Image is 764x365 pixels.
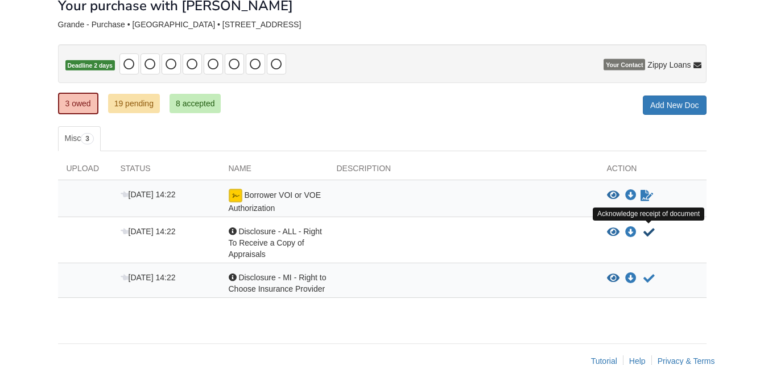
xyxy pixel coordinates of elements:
[229,190,321,213] span: Borrower VOI or VOE Authorization
[642,272,656,285] button: Acknowledge receipt of document
[607,227,620,238] button: View Disclosure - ALL - Right To Receive a Copy of Appraisals
[121,273,176,282] span: [DATE] 14:22
[625,274,637,283] a: Download Disclosure - MI - Right to Choose Insurance Provider
[112,163,220,180] div: Status
[121,227,176,236] span: [DATE] 14:22
[607,190,620,201] button: View Borrower VOI or VOE Authorization
[643,96,707,115] a: Add New Doc
[604,59,645,70] span: Your Contact
[108,94,160,113] a: 19 pending
[647,59,691,70] span: Zippy Loans
[639,189,654,202] a: Waiting for your co-borrower to e-sign
[170,94,221,113] a: 8 accepted
[58,163,112,180] div: Upload
[328,163,598,180] div: Description
[229,189,242,202] img: esign
[607,273,620,284] button: View Disclosure - MI - Right to Choose Insurance Provider
[598,163,707,180] div: Action
[58,20,707,30] div: Grande - Purchase • [GEOGRAPHIC_DATA] • [STREET_ADDRESS]
[229,273,327,293] span: Disclosure - MI - Right to Choose Insurance Provider
[58,93,98,114] a: 3 owed
[220,163,328,180] div: Name
[65,60,115,71] span: Deadline 2 days
[625,191,637,200] a: Download Borrower VOI or VOE Authorization
[593,208,704,221] div: Acknowledge receipt of document
[81,133,94,144] span: 3
[121,190,176,199] span: [DATE] 14:22
[642,226,656,239] button: Acknowledge receipt of document
[58,126,101,151] a: Misc
[625,228,637,237] a: Download Disclosure - ALL - Right To Receive a Copy of Appraisals
[229,227,322,259] span: Disclosure - ALL - Right To Receive a Copy of Appraisals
